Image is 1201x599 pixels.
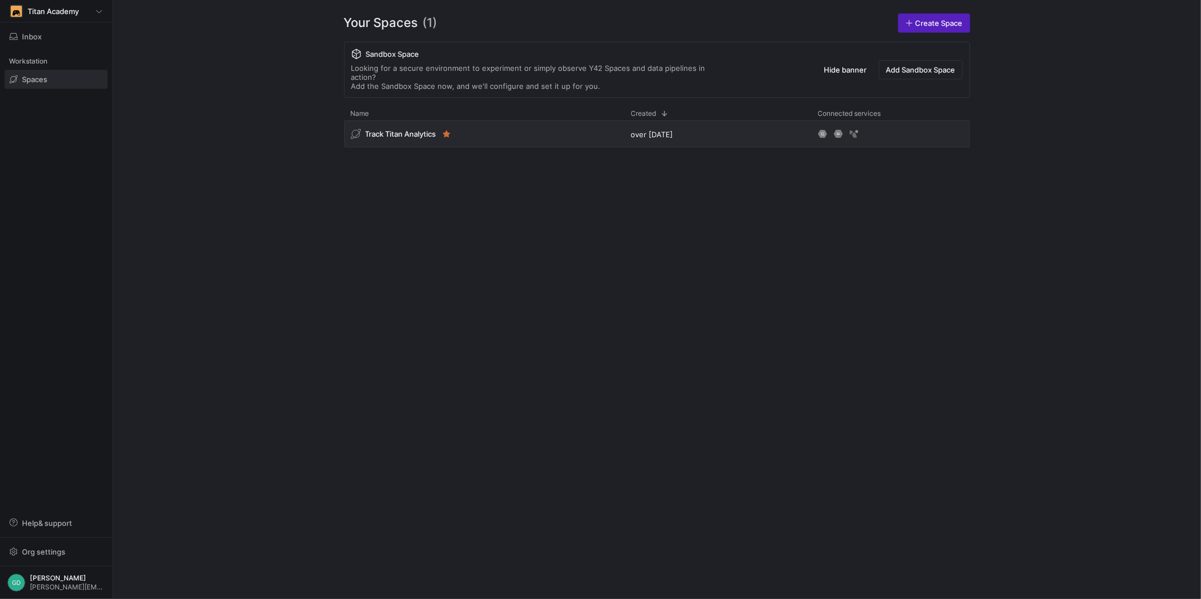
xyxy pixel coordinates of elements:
button: Hide banner [817,60,874,79]
a: Org settings [5,548,108,557]
span: Add Sandbox Space [886,65,956,74]
button: Org settings [5,542,108,561]
span: Your Spaces [344,13,418,33]
span: Inbox [22,32,42,41]
span: Create Space [916,19,963,28]
span: Track Titan Analytics [365,129,436,138]
span: Name [351,110,369,118]
span: Spaces [22,75,47,84]
div: Workstation [5,53,108,70]
button: Inbox [5,27,108,46]
span: Titan Academy [28,7,79,16]
span: Org settings [22,547,65,556]
button: Add Sandbox Space [879,60,963,79]
span: Hide banner [824,65,867,74]
span: Connected services [818,110,881,118]
div: Press SPACE to select this row. [344,120,970,152]
a: Spaces [5,70,108,89]
button: GD[PERSON_NAME][PERSON_NAME][EMAIL_ADDRESS][DOMAIN_NAME] [5,571,108,595]
span: Created [631,110,657,118]
span: over [DATE] [631,130,673,139]
span: [PERSON_NAME][EMAIL_ADDRESS][DOMAIN_NAME] [30,583,105,591]
span: [PERSON_NAME] [30,574,105,582]
span: Sandbox Space [366,49,419,58]
img: https://storage.googleapis.com/y42-prod-data-exchange/images/4FGlnMhCNn9FsUVOuDzedKBoGBDO04HwCK1Z... [11,6,22,17]
a: Create Space [898,13,970,33]
div: GD [7,574,25,592]
div: Looking for a secure environment to experiment or simply observe Y42 Spaces and data pipelines in... [351,64,729,91]
button: Help& support [5,514,108,533]
span: Help & support [22,519,72,528]
span: (1) [423,13,437,33]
